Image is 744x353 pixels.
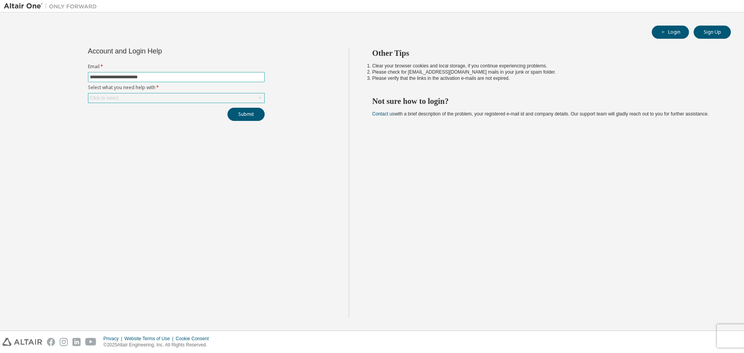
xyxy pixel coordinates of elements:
[103,342,214,348] p: © 2025 Altair Engineering, Inc. All Rights Reserved.
[88,93,264,103] div: Click to select
[4,2,101,10] img: Altair One
[372,69,717,75] li: Please check for [EMAIL_ADDRESS][DOMAIN_NAME] mails in your junk or spam folder.
[694,26,731,39] button: Sign Up
[372,75,717,81] li: Please verify that the links in the activation e-mails are not expired.
[176,336,213,342] div: Cookie Consent
[88,64,265,70] label: Email
[103,336,124,342] div: Privacy
[372,63,717,69] li: Clear your browser cookies and local storage, if you continue experiencing problems.
[88,84,265,91] label: Select what you need help with
[372,111,394,117] a: Contact us
[88,48,229,54] div: Account and Login Help
[372,96,717,106] h2: Not sure how to login?
[372,111,709,117] span: with a brief description of the problem, your registered e-mail id and company details. Our suppo...
[2,338,42,346] img: altair_logo.svg
[85,338,96,346] img: youtube.svg
[60,338,68,346] img: instagram.svg
[652,26,689,39] button: Login
[124,336,176,342] div: Website Terms of Use
[372,48,717,58] h2: Other Tips
[90,95,119,101] div: Click to select
[47,338,55,346] img: facebook.svg
[227,108,265,121] button: Submit
[72,338,81,346] img: linkedin.svg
